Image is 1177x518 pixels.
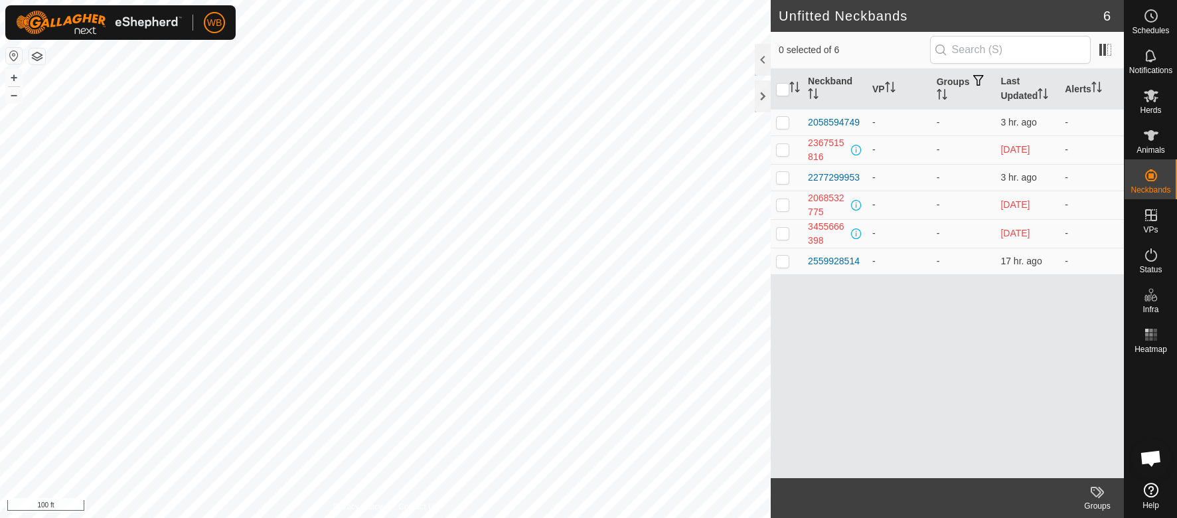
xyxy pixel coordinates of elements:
div: 2058594749 [808,116,860,129]
td: - [931,135,996,164]
p-sorticon: Activate to sort [808,90,819,101]
app-display-virtual-paddock-transition: - [872,172,876,183]
td: - [931,109,996,135]
span: Infra [1142,305,1158,313]
span: 6 [1103,6,1111,26]
td: - [1059,219,1124,248]
button: + [6,70,22,86]
td: - [1059,191,1124,219]
img: Gallagher Logo [16,11,182,35]
div: 2068532775 [808,191,848,219]
div: 2367515816 [808,136,848,164]
button: Map Layers [29,48,45,64]
app-display-virtual-paddock-transition: - [872,199,876,210]
span: Notifications [1129,66,1172,74]
td: - [1059,135,1124,164]
span: Status [1139,266,1162,274]
span: Aug 23, 2025, 8:00 PM [1000,144,1030,155]
a: Help [1125,477,1177,515]
span: Neckbands [1131,186,1170,194]
span: Aug 21, 2025, 11:00 AM [1000,228,1030,238]
span: Herds [1140,106,1161,114]
td: - [931,191,996,219]
button: – [6,87,22,103]
app-display-virtual-paddock-transition: - [872,256,876,266]
div: Groups [1071,500,1124,512]
td: - [1059,248,1124,274]
p-sorticon: Activate to sort [1091,84,1102,94]
div: 3455666398 [808,220,848,248]
a: Contact Us [398,501,437,513]
th: VP [867,69,931,110]
app-display-virtual-paddock-transition: - [872,117,876,128]
td: - [1059,109,1124,135]
span: Aug 28, 2025, 10:30 PM [1000,256,1042,266]
div: 2559928514 [808,254,860,268]
td: - [931,219,996,248]
p-sorticon: Activate to sort [937,91,947,102]
span: WB [207,16,222,30]
th: Groups [931,69,996,110]
span: VPs [1143,226,1158,234]
span: Aug 29, 2025, 12:30 PM [1000,117,1037,128]
span: 0 selected of 6 [779,43,930,57]
p-sorticon: Activate to sort [885,84,896,94]
span: Schedules [1132,27,1169,35]
app-display-virtual-paddock-transition: - [872,144,876,155]
th: Alerts [1059,69,1124,110]
app-display-virtual-paddock-transition: - [872,228,876,238]
td: - [931,164,996,191]
span: Aug 21, 2025, 9:30 PM [1000,199,1030,210]
th: Last Updated [995,69,1059,110]
td: - [931,248,996,274]
div: 2277299953 [808,171,860,185]
p-sorticon: Activate to sort [1038,90,1048,101]
h2: Unfitted Neckbands [779,8,1103,24]
span: Help [1142,501,1159,509]
span: Aug 29, 2025, 12:30 PM [1000,172,1037,183]
button: Reset Map [6,48,22,64]
td: - [1059,164,1124,191]
span: Animals [1137,146,1165,154]
a: Privacy Policy [333,501,383,513]
a: Open chat [1131,438,1171,478]
input: Search (S) [930,36,1091,64]
p-sorticon: Activate to sort [789,84,800,94]
span: Heatmap [1135,345,1167,353]
th: Neckband [803,69,867,110]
